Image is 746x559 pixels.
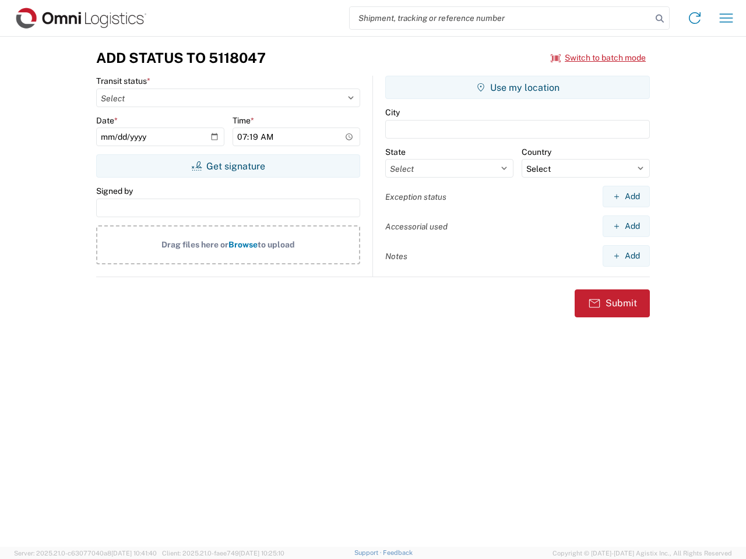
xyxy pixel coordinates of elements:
[96,49,266,66] h3: Add Status to 5118047
[551,48,646,68] button: Switch to batch mode
[603,186,650,207] button: Add
[385,76,650,99] button: Use my location
[96,186,133,196] label: Signed by
[228,240,258,249] span: Browse
[603,245,650,267] button: Add
[553,548,732,558] span: Copyright © [DATE]-[DATE] Agistix Inc., All Rights Reserved
[385,251,407,261] label: Notes
[354,549,383,556] a: Support
[14,550,157,557] span: Server: 2025.21.0-c63077040a8
[383,549,413,556] a: Feedback
[385,147,406,157] label: State
[161,240,228,249] span: Drag files here or
[385,192,446,202] label: Exception status
[96,115,118,126] label: Date
[96,76,150,86] label: Transit status
[258,240,295,249] span: to upload
[575,289,650,317] button: Submit
[350,7,652,29] input: Shipment, tracking or reference number
[162,550,284,557] span: Client: 2025.21.0-faee749
[522,147,551,157] label: Country
[239,550,284,557] span: [DATE] 10:25:10
[96,154,360,178] button: Get signature
[603,215,650,237] button: Add
[111,550,157,557] span: [DATE] 10:41:40
[233,115,254,126] label: Time
[385,221,448,232] label: Accessorial used
[385,107,400,118] label: City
